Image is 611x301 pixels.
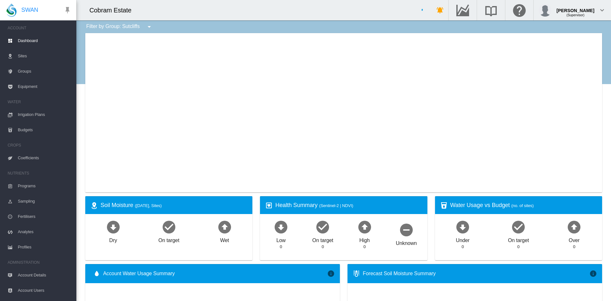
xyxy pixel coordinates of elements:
[93,270,101,277] md-icon: icon-water
[6,4,17,17] img: SWAN-Landscape-Logo-Colour-drop.png
[18,107,71,122] span: Irrigation Plans
[217,219,232,234] md-icon: icon-arrow-up-bold-circle
[434,4,446,17] button: icon-bell-ring
[106,219,121,234] md-icon: icon-arrow-down-bold-circle
[312,234,333,244] div: On target
[396,237,417,247] div: Unknown
[363,270,589,277] div: Forecast Soil Moisture Summary
[319,203,353,208] span: (Sentinel-2 | NDVI)
[18,122,71,138] span: Budgets
[8,23,71,33] span: ACCOUNT
[456,234,470,244] div: Under
[18,150,71,166] span: Coefficients
[81,20,158,33] div: Filter by Group: Sutcliffs
[598,6,606,14] md-icon: icon-chevron-down
[109,234,117,244] div: Dry
[18,283,71,298] span: Account Users
[353,270,360,277] md-icon: icon-thermometer-lines
[18,64,71,79] span: Groups
[161,219,177,234] md-icon: icon-checkbox-marked-circle
[315,219,330,234] md-icon: icon-checkbox-marked-circle
[21,6,38,14] span: SWAN
[18,48,71,64] span: Sites
[512,6,527,14] md-icon: Click here for help
[359,234,370,244] div: High
[357,219,372,234] md-icon: icon-arrow-up-bold-circle
[566,13,584,17] span: (Supervisor)
[436,6,444,14] md-icon: icon-bell-ring
[363,244,366,250] div: 0
[8,168,71,178] span: NUTRIENTS
[511,219,526,234] md-icon: icon-checkbox-marked-circle
[450,201,597,209] div: Water Usage vs Budget
[573,244,575,250] div: 0
[327,270,335,277] md-icon: icon-information
[18,268,71,283] span: Account Details
[18,209,71,224] span: Fertilisers
[455,219,470,234] md-icon: icon-arrow-down-bold-circle
[273,219,289,234] md-icon: icon-arrow-down-bold-circle
[158,234,179,244] div: On target
[220,234,229,244] div: Wet
[64,6,71,14] md-icon: icon-pin
[8,97,71,107] span: WATER
[539,4,551,17] img: profile.jpg
[145,23,153,31] md-icon: icon-menu-down
[461,244,464,250] div: 0
[265,202,273,209] md-icon: icon-heart-box-outline
[280,244,282,250] div: 0
[103,270,327,277] span: Account Water Usage Summary
[18,33,71,48] span: Dashboard
[90,202,98,209] md-icon: icon-map-marker-radius
[89,6,137,15] div: Cobram Estate
[18,240,71,255] span: Profiles
[18,194,71,209] span: Sampling
[483,6,499,14] md-icon: Search the knowledge base
[275,201,422,209] div: Health Summary
[399,222,414,237] md-icon: icon-minus-circle
[135,203,162,208] span: ([DATE], Sites)
[276,234,285,244] div: Low
[143,20,156,33] button: icon-menu-down
[18,178,71,194] span: Programs
[569,234,579,244] div: Over
[8,257,71,268] span: ADMINISTRATION
[101,201,247,209] div: Soil Moisture
[8,140,71,150] span: CROPS
[557,5,594,11] div: [PERSON_NAME]
[18,224,71,240] span: Analytes
[589,270,597,277] md-icon: icon-information
[517,244,520,250] div: 0
[455,6,470,14] md-icon: Go to the Data Hub
[18,79,71,94] span: Equipment
[511,203,534,208] span: (no. of sites)
[508,234,529,244] div: On target
[440,202,448,209] md-icon: icon-cup-water
[566,219,582,234] md-icon: icon-arrow-up-bold-circle
[322,244,324,250] div: 0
